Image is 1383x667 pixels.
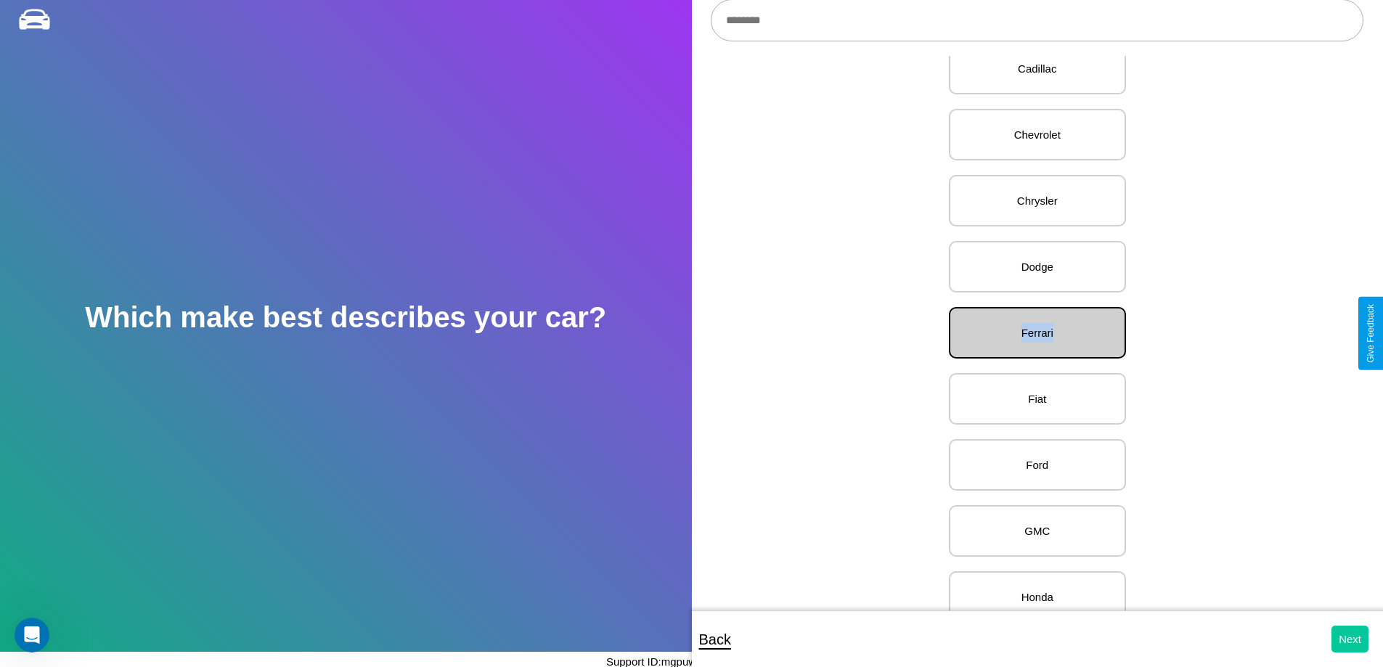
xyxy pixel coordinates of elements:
[965,323,1110,343] p: Ferrari
[965,587,1110,607] p: Honda
[965,389,1110,409] p: Fiat
[965,59,1110,78] p: Cadillac
[965,125,1110,144] p: Chevrolet
[965,455,1110,475] p: Ford
[965,191,1110,210] p: Chrysler
[1331,626,1368,652] button: Next
[1366,304,1376,363] div: Give Feedback
[965,521,1110,541] p: GMC
[85,301,606,334] h2: Which make best describes your car?
[15,618,49,652] iframe: Intercom live chat
[965,257,1110,277] p: Dodge
[699,626,731,652] p: Back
